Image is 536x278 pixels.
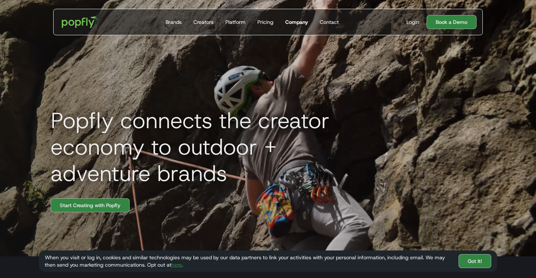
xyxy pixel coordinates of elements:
a: Brands [163,9,185,35]
a: Platform [222,9,249,35]
a: Contact [317,9,342,35]
a: Login [403,18,422,26]
a: Pricing [254,9,276,35]
div: When you visit or log in, cookies and similar technologies may be used by our data partners to li... [45,254,453,268]
div: Platform [225,18,246,26]
div: Creators [193,18,214,26]
a: Got It! [459,254,491,268]
a: Company [282,9,311,35]
a: Start Creating with Popfly [51,198,130,212]
a: here [171,261,182,268]
div: Login [406,18,419,26]
div: Company [285,18,308,26]
a: Book a Demo [427,15,477,29]
div: Pricing [257,18,274,26]
h1: Popfly connects the creator economy to outdoor + adventure brands [45,107,375,187]
a: home [57,11,104,33]
div: Contact [320,18,339,26]
div: Brands [166,18,182,26]
a: Creators [191,9,217,35]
